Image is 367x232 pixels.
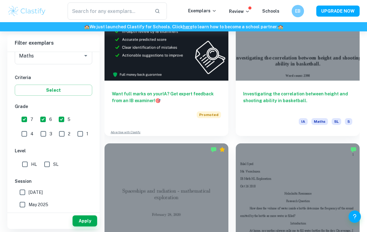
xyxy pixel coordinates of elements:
div: Premium [219,146,225,153]
span: 2 [68,130,70,137]
span: 5 [68,116,70,123]
span: SL [332,118,341,125]
span: 1 [86,130,88,137]
img: Clastify logo [7,5,46,17]
h6: Filter exemplars [7,34,100,52]
h6: Level [15,147,92,154]
a: Advertise with Clastify [111,130,140,134]
button: Open [81,51,90,60]
span: 7 [30,116,33,123]
p: Exemplars [188,7,217,14]
span: HL [31,161,37,168]
img: Marked [350,146,357,153]
span: May 2025 [29,201,48,208]
span: 🏫 [84,24,89,29]
span: 3 [49,130,52,137]
img: Marked [211,146,217,153]
p: Review [229,8,250,15]
button: UPGRADE NOW [316,6,360,17]
span: 5 [345,118,352,125]
h6: Investigating the correlation between height and shooting ability in basketball. [243,90,352,111]
span: 🎯 [155,98,160,103]
span: 4 [30,130,34,137]
h6: Criteria [15,74,92,81]
span: Promoted [197,111,221,118]
h6: We just launched Clastify for Schools. Click to learn how to become a school partner. [1,23,366,30]
button: Help and Feedback [349,210,361,223]
span: [DATE] [29,189,43,196]
span: SL [53,161,58,168]
span: 6 [49,116,52,123]
span: Maths [311,118,328,125]
a: Schools [262,9,279,14]
span: IA [299,118,308,125]
span: 🏫 [278,24,283,29]
button: Apply [73,215,97,226]
button: Select [15,85,92,96]
h6: Grade [15,103,92,110]
input: Search for any exemplars... [68,2,150,20]
h6: Want full marks on your IA ? Get expert feedback from an IB examiner! [112,90,221,104]
h6: EB [294,8,302,14]
a: here [183,24,192,29]
h6: Session [15,178,92,185]
button: EB [292,5,304,17]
